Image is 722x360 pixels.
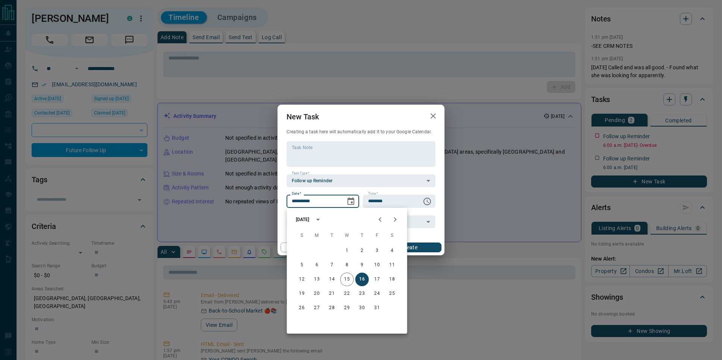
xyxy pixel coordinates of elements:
button: Next month [388,212,403,227]
button: 6 [310,258,324,272]
button: 24 [370,287,384,301]
h2: New Task [278,105,328,129]
button: 17 [370,273,384,286]
label: Date [292,191,301,196]
button: 31 [370,301,384,315]
button: 3 [370,244,384,258]
button: 21 [325,287,339,301]
button: 27 [310,301,324,315]
button: 14 [325,273,339,286]
label: Task Type [292,171,309,176]
button: 16 [355,273,369,286]
button: Choose date, selected date is Oct 16, 2025 [343,194,358,209]
div: Follow up Reminder [287,174,435,187]
button: 19 [295,287,309,301]
button: 26 [295,301,309,315]
button: Cancel [281,243,345,252]
p: Creating a task here will automatically add it to your Google Calendar. [287,129,435,135]
div: [DATE] [296,216,309,223]
button: 20 [310,287,324,301]
button: 9 [355,258,369,272]
button: 13 [310,273,324,286]
span: Friday [370,228,384,243]
span: Monday [310,228,324,243]
button: 28 [325,301,339,315]
button: 12 [295,273,309,286]
button: 2 [355,244,369,258]
button: 8 [340,258,354,272]
button: 1 [340,244,354,258]
button: calendar view is open, switch to year view [311,213,324,226]
button: 4 [385,244,399,258]
button: Previous month [373,212,388,227]
span: Tuesday [325,228,339,243]
span: Sunday [295,228,309,243]
button: Choose time, selected time is 6:00 AM [420,194,435,209]
span: Saturday [385,228,399,243]
button: 5 [295,258,309,272]
button: 29 [340,301,354,315]
button: 15 [340,273,354,286]
button: 11 [385,258,399,272]
button: Create [377,243,441,252]
button: 23 [355,287,369,301]
span: Wednesday [340,228,354,243]
label: Time [368,191,378,196]
button: 7 [325,258,339,272]
button: 10 [370,258,384,272]
button: 22 [340,287,354,301]
button: 18 [385,273,399,286]
button: 30 [355,301,369,315]
span: Thursday [355,228,369,243]
button: 25 [385,287,399,301]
